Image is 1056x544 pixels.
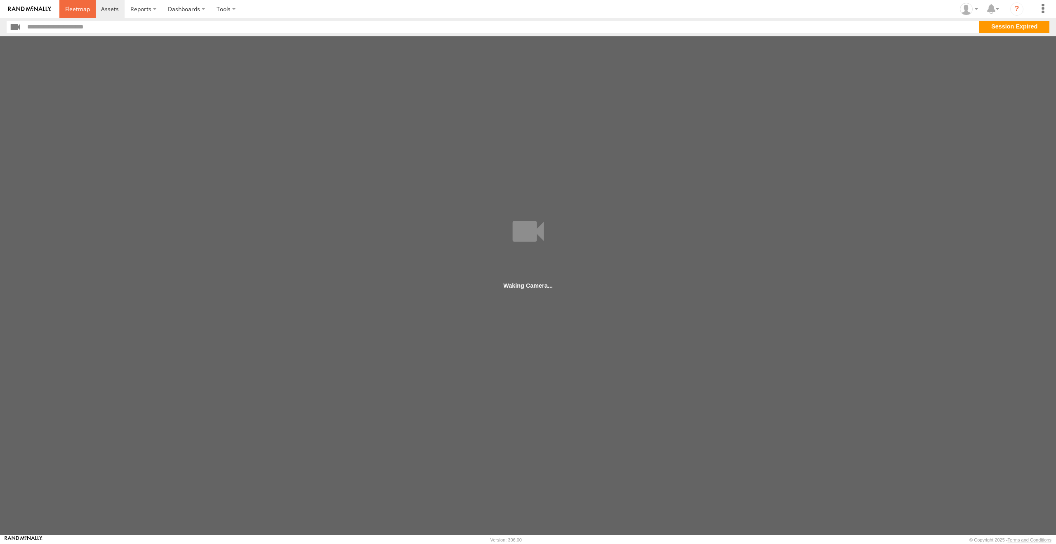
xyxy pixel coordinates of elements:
a: Visit our Website [5,536,42,544]
i: ? [1010,2,1023,16]
img: rand-logo.svg [8,6,51,12]
a: Terms and Conditions [1008,537,1051,542]
div: Version: 306.00 [490,537,522,542]
div: © Copyright 2025 - [969,537,1051,542]
div: Dale Clarke [957,3,981,15]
